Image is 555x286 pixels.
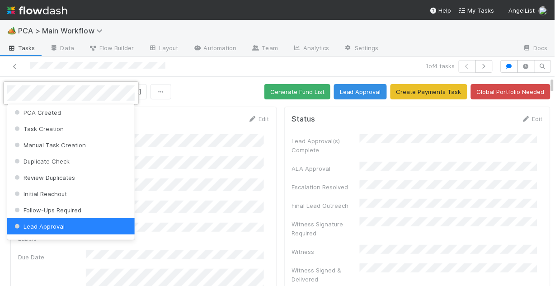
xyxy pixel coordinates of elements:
span: Initial Reachout [13,190,67,197]
span: Review Duplicates [13,174,75,181]
span: Manual Task Creation [13,141,86,149]
span: Altius - Valuation Update [13,239,94,246]
span: Duplicate Check [13,158,70,165]
span: PCA Created [13,109,61,116]
span: Lead Approval [13,223,65,230]
span: Task Creation [13,125,64,132]
span: Follow-Ups Required [13,206,81,214]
